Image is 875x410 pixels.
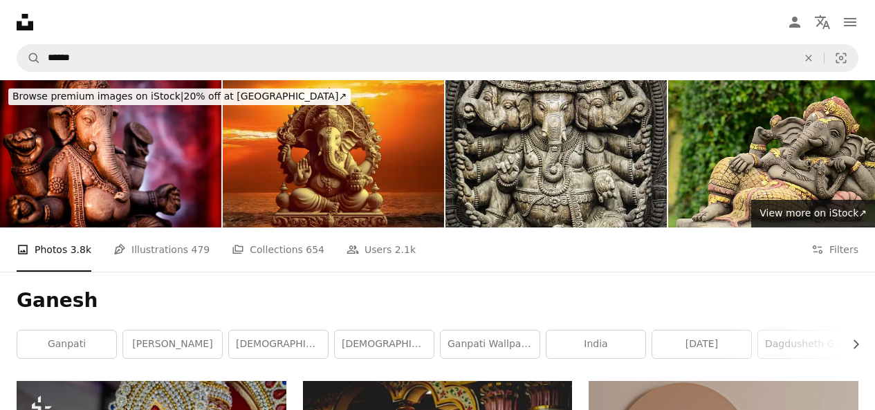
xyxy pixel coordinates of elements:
h1: Ganesh [17,288,858,313]
a: Collections 654 [232,227,324,272]
span: 654 [306,242,324,257]
a: Log in / Sign up [781,8,809,36]
a: [PERSON_NAME] [123,330,222,358]
a: ganpati [17,330,116,358]
button: Filters [811,227,858,272]
a: [DEMOGRAPHIC_DATA] [335,330,434,358]
a: View more on iStock↗ [751,200,875,227]
a: ganpati wallpaper [441,330,540,358]
img: Lord Ganesha [445,80,667,227]
button: Language [809,8,836,36]
a: dagdusheth ganpati [758,330,857,358]
button: Search Unsplash [17,45,41,71]
a: Illustrations 479 [113,227,210,272]
span: 2.1k [395,242,416,257]
button: Menu [836,8,864,36]
button: scroll list to the right [843,330,858,358]
a: Users 2.1k [347,227,416,272]
button: Visual search [825,45,858,71]
span: View more on iStock ↗ [759,207,867,218]
a: [DEMOGRAPHIC_DATA] [229,330,328,358]
a: [DATE] [652,330,751,358]
span: 20% off at [GEOGRAPHIC_DATA] ↗ [12,91,347,102]
span: Browse premium images on iStock | [12,91,183,102]
span: 479 [192,242,210,257]
img: Lord Ganesh s Divine Presence on Ganesh Chaturthi [223,80,444,227]
form: Find visuals sitewide [17,44,858,72]
a: Home — Unsplash [17,14,33,30]
button: Clear [793,45,824,71]
a: india [546,330,645,358]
